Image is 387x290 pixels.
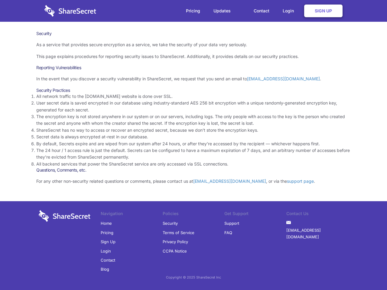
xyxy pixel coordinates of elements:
[163,237,188,246] a: Privacy Policy
[248,2,275,20] a: Contact
[36,113,351,127] li: The encryption key is not stored anywhere in our system or on our servers, including logs. The on...
[36,161,351,167] li: All backend services that power the ShareSecret service are only accessed via SSL connections.
[193,179,266,184] a: [EMAIL_ADDRESS][DOMAIN_NAME]
[36,41,351,48] p: As a service that provides secure encryption as a service, we take the security of your data very...
[286,210,348,219] li: Contact Us
[36,178,351,185] p: For any other non-security related questions or comments, please contact us at , or via the .
[304,5,343,17] a: Sign Up
[36,100,351,113] li: User secret data is saved encrypted in our database using industry-standard AES 256 bit encryptio...
[36,167,351,173] h3: Questions, Comments, etc.
[163,228,194,237] a: Terms of Service
[224,228,232,237] a: FAQ
[163,219,178,228] a: Security
[36,93,351,100] li: All network traffic to the [DOMAIN_NAME] website is done over SSL.
[36,134,351,140] li: Secret data is always encrypted at-rest in our database.
[36,76,351,82] p: In the event that you discover a security vulnerability in ShareSecret, we request that you send ...
[36,140,351,147] li: By default, Secrets expire and are wiped from our system after 24 hours, or after they’re accesse...
[36,65,351,70] h3: Reporting Vulnerabilities
[101,228,113,237] a: Pricing
[286,226,348,242] a: [EMAIL_ADDRESS][DOMAIN_NAME]
[101,219,112,228] a: Home
[36,147,351,161] li: The 24 hour / 1 access rule is just the default. Secrets can be configured to have a maximum expi...
[39,210,90,222] img: logo-wordmark-white-trans-d4663122ce5f474addd5e946df7df03e33cb6a1c49d2221995e7729f52c070b2.svg
[277,2,303,20] a: Login
[101,256,115,265] a: Contact
[36,31,351,36] h1: Security
[101,237,115,246] a: Sign Up
[36,53,351,60] p: This page explains procedures for reporting security issues to ShareSecret. Additionally, it prov...
[101,265,109,274] a: Blog
[180,2,206,20] a: Pricing
[287,179,314,184] a: support page
[101,210,163,219] li: Navigation
[36,88,351,93] h3: Security Practices
[163,210,225,219] li: Policies
[163,246,187,256] a: CCPA Notice
[224,210,286,219] li: Get Support
[44,5,96,17] img: logo-wordmark-white-trans-d4663122ce5f474addd5e946df7df03e33cb6a1c49d2221995e7729f52c070b2.svg
[247,76,320,81] a: [EMAIL_ADDRESS][DOMAIN_NAME]
[36,127,351,134] li: ShareSecret has no way to access or recover an encrypted secret, because we don’t store the encry...
[101,246,111,256] a: Login
[224,219,239,228] a: Support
